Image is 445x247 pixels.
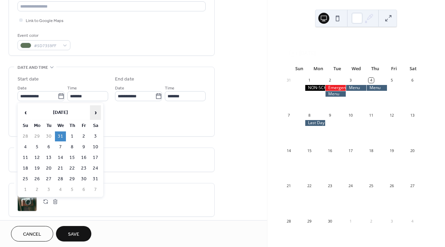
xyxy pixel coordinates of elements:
[55,174,66,184] td: 28
[55,142,66,152] td: 7
[67,185,78,195] td: 5
[286,148,292,153] div: 14
[346,85,366,91] div: Menu
[90,121,101,131] th: Sa
[307,148,312,153] div: 15
[43,121,54,131] th: Tu
[34,42,59,50] span: #5D7359FF
[90,106,101,119] span: ›
[309,62,328,76] div: Mon
[78,142,89,152] td: 9
[410,183,415,189] div: 27
[90,174,101,184] td: 31
[43,174,54,184] td: 27
[284,37,428,45] div: [DATE]
[43,131,54,141] td: 30
[389,148,394,153] div: 19
[307,183,312,189] div: 22
[286,78,292,83] div: 31
[410,78,415,83] div: 6
[20,131,31,141] td: 28
[43,153,54,163] td: 13
[18,32,69,39] div: Event color
[305,85,326,91] div: NON-SCHOOL DAY
[32,185,43,195] td: 2
[410,148,415,153] div: 20
[327,113,332,118] div: 9
[67,85,77,92] span: Time
[55,121,66,131] th: We
[389,113,394,118] div: 12
[286,113,292,118] div: 7
[307,78,312,83] div: 1
[368,113,374,118] div: 11
[366,62,385,76] div: Thu
[347,62,366,76] div: Wed
[286,183,292,189] div: 21
[18,85,27,92] span: Date
[90,142,101,152] td: 10
[389,218,394,224] div: 3
[18,192,37,211] div: ;
[78,153,89,163] td: 16
[286,218,292,224] div: 28
[325,91,346,97] div: Menu
[18,64,48,71] span: Date and time
[67,142,78,152] td: 8
[410,218,415,224] div: 4
[78,174,89,184] td: 30
[20,163,31,173] td: 18
[90,185,101,195] td: 7
[327,183,332,189] div: 23
[68,231,79,238] span: Save
[389,78,394,83] div: 5
[348,183,353,189] div: 24
[368,78,374,83] div: 4
[404,62,423,76] div: Sat
[290,62,309,76] div: Sun
[366,85,387,91] div: Menu
[32,153,43,163] td: 12
[90,153,101,163] td: 17
[165,85,174,92] span: Time
[32,131,43,141] td: 29
[368,183,374,189] div: 25
[327,218,332,224] div: 30
[78,163,89,173] td: 23
[78,185,89,195] td: 6
[55,185,66,195] td: 4
[368,218,374,224] div: 2
[348,78,353,83] div: 3
[43,163,54,173] td: 20
[348,218,353,224] div: 1
[18,76,39,83] div: Start date
[43,142,54,152] td: 6
[327,148,332,153] div: 16
[43,185,54,195] td: 3
[32,142,43,152] td: 5
[26,17,64,24] span: Link to Google Maps
[11,226,53,241] button: Cancel
[56,226,91,241] button: Save
[115,85,124,92] span: Date
[78,131,89,141] td: 2
[90,131,101,141] td: 3
[55,153,66,163] td: 14
[67,153,78,163] td: 15
[78,121,89,131] th: Fr
[32,174,43,184] td: 26
[67,131,78,141] td: 1
[20,121,31,131] th: Su
[55,131,66,141] td: 31
[20,174,31,184] td: 25
[385,62,403,76] div: Fri
[67,121,78,131] th: Th
[20,142,31,152] td: 4
[368,148,374,153] div: 18
[23,231,41,238] span: Cancel
[32,163,43,173] td: 19
[67,163,78,173] td: 22
[67,174,78,184] td: 29
[325,85,346,91] div: Emergency Food Kits are Due Today!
